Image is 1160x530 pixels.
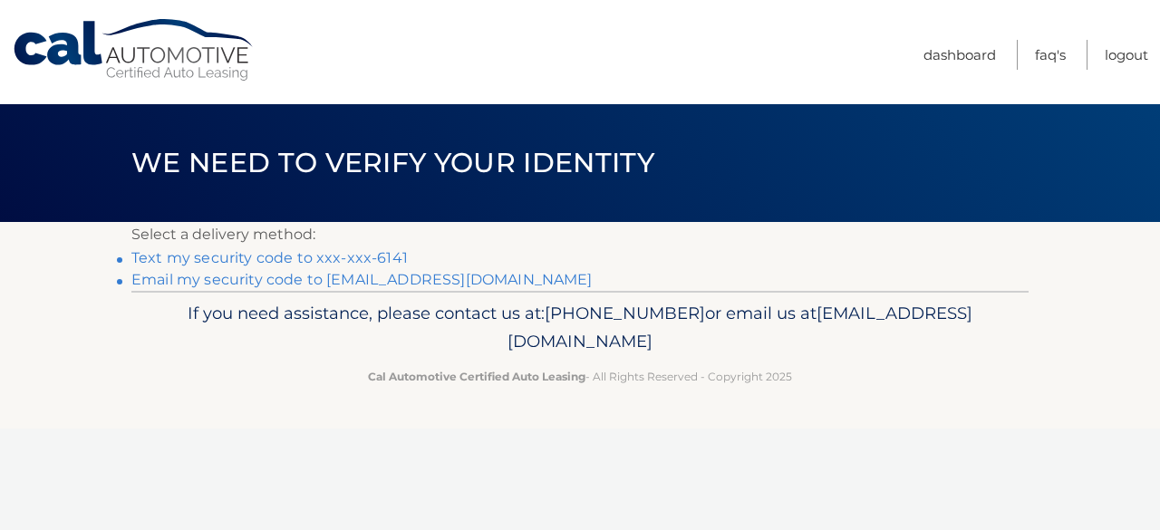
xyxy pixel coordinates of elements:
[1105,40,1148,70] a: Logout
[143,299,1017,357] p: If you need assistance, please contact us at: or email us at
[923,40,996,70] a: Dashboard
[143,367,1017,386] p: - All Rights Reserved - Copyright 2025
[131,249,408,266] a: Text my security code to xxx-xxx-6141
[545,303,705,323] span: [PHONE_NUMBER]
[368,370,585,383] strong: Cal Automotive Certified Auto Leasing
[131,271,593,288] a: Email my security code to [EMAIL_ADDRESS][DOMAIN_NAME]
[131,222,1029,247] p: Select a delivery method:
[12,18,256,82] a: Cal Automotive
[1035,40,1066,70] a: FAQ's
[131,146,654,179] span: We need to verify your identity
